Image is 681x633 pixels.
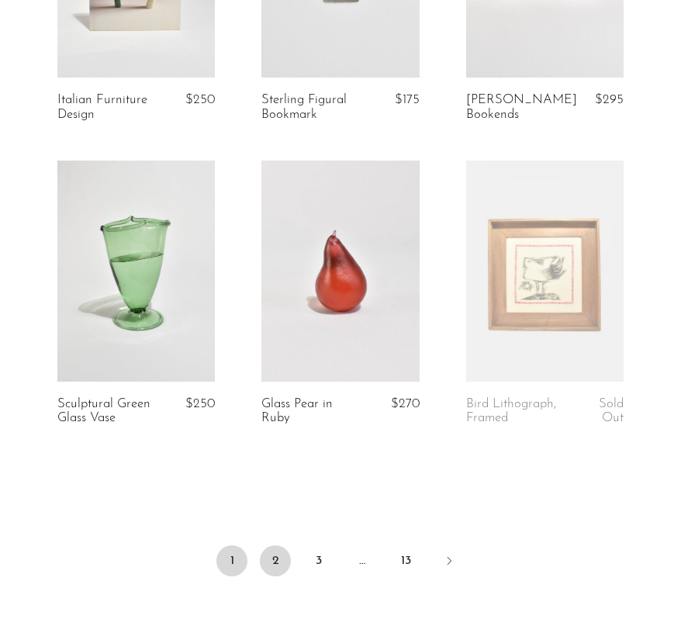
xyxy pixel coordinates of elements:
span: Sold Out [599,397,624,424]
a: Italian Furniture Design [57,93,158,122]
a: Bird Lithograph, Framed [466,397,567,426]
a: [PERSON_NAME] Bookends [466,93,577,122]
a: 2 [260,545,291,576]
span: 1 [216,545,247,576]
span: $270 [391,397,420,410]
span: $175 [395,93,420,106]
a: 3 [303,545,334,576]
a: Glass Pear in Ruby [261,397,362,426]
a: Next [434,545,465,579]
a: Sculptural Green Glass Vase [57,397,158,426]
span: $250 [185,93,215,106]
span: … [347,545,378,576]
span: $250 [185,397,215,410]
span: $295 [595,93,624,106]
a: Sterling Figural Bookmark [261,93,362,122]
a: 13 [390,545,421,576]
